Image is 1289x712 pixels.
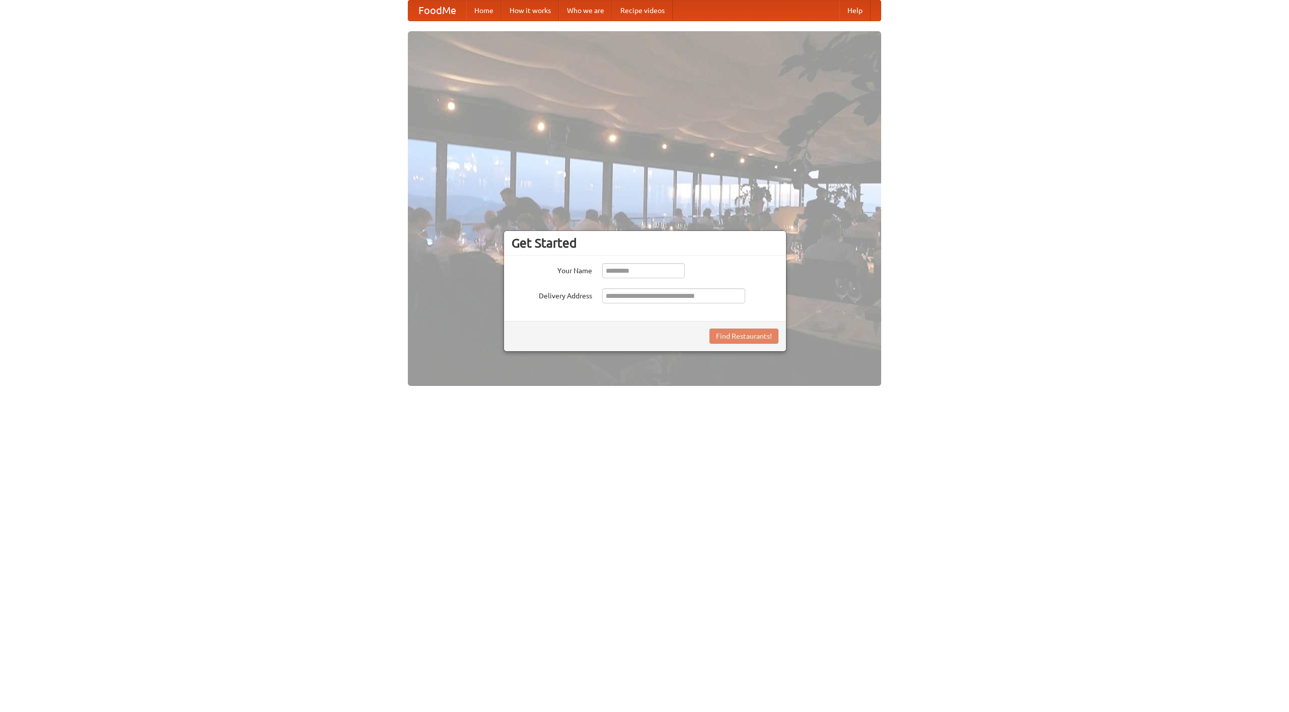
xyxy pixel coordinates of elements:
button: Find Restaurants! [709,329,778,344]
a: Who we are [559,1,612,21]
a: FoodMe [408,1,466,21]
h3: Get Started [512,235,778,251]
a: Recipe videos [612,1,673,21]
label: Your Name [512,263,592,276]
a: Help [839,1,871,21]
a: Home [466,1,502,21]
label: Delivery Address [512,288,592,301]
a: How it works [502,1,559,21]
